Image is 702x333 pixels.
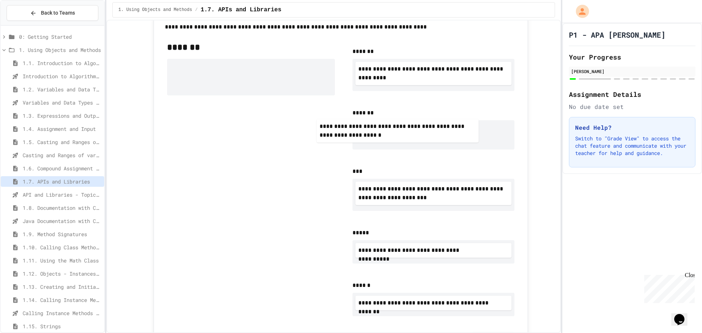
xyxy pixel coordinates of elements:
[23,283,101,291] span: 1.13. Creating and Initializing Objects: Constructors
[671,304,695,326] iframe: chat widget
[23,178,101,185] span: 1.7. APIs and Libraries
[23,217,101,225] span: Java Documentation with Comments - Topic 1.8
[23,204,101,212] span: 1.8. Documentation with Comments and Preconditions
[23,151,101,159] span: Casting and Ranges of variables - Quiz
[569,30,665,40] h1: P1 - APA [PERSON_NAME]
[19,46,101,54] span: 1. Using Objects and Methods
[641,272,695,303] iframe: chat widget
[23,72,101,80] span: Introduction to Algorithms, Programming, and Compilers
[23,309,101,317] span: Calling Instance Methods - Topic 1.14
[23,243,101,251] span: 1.10. Calling Class Methods
[569,89,695,99] h2: Assignment Details
[23,322,101,330] span: 1.15. Strings
[23,86,101,93] span: 1.2. Variables and Data Types
[19,33,101,41] span: 0: Getting Started
[575,135,689,157] p: Switch to "Grade View" to access the chat feature and communicate with your teacher for help and ...
[23,125,101,133] span: 1.4. Assignment and Input
[41,9,75,17] span: Back to Teams
[195,7,197,13] span: /
[23,59,101,67] span: 1.1. Introduction to Algorithms, Programming, and Compilers
[7,5,98,21] button: Back to Teams
[23,230,101,238] span: 1.9. Method Signatures
[3,3,50,46] div: Chat with us now!Close
[23,191,101,198] span: API and Libraries - Topic 1.7
[23,112,101,120] span: 1.3. Expressions and Output [New]
[23,296,101,304] span: 1.14. Calling Instance Methods
[569,102,695,111] div: No due date set
[569,52,695,62] h2: Your Progress
[23,270,101,277] span: 1.12. Objects - Instances of Classes
[23,257,101,264] span: 1.11. Using the Math Class
[23,138,101,146] span: 1.5. Casting and Ranges of Values
[23,99,101,106] span: Variables and Data Types - Quiz
[571,68,693,75] div: [PERSON_NAME]
[23,164,101,172] span: 1.6. Compound Assignment Operators
[201,5,282,14] span: 1.7. APIs and Libraries
[575,123,689,132] h3: Need Help?
[568,3,591,20] div: My Account
[118,7,192,13] span: 1. Using Objects and Methods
